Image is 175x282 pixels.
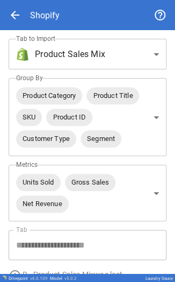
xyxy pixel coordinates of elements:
span: info_outline [9,269,21,281]
img: Drivepoint [2,275,6,279]
label: Tab to Import [16,34,55,43]
span: Gross Sales [65,176,116,188]
span: Net Revenue [16,198,69,210]
span: Product Sales Mix [35,48,105,61]
label: Tab [16,225,27,234]
span: Product Title [86,89,139,102]
span: Customer Type [16,132,76,145]
span: Product Category [16,89,82,102]
span: Units Sold [16,176,61,188]
span: v 6.0.109 [30,276,48,280]
label: Metrics [16,160,38,169]
label: Group By [16,73,43,82]
div: Drivepoint [9,276,48,280]
span: Product ID [46,111,92,123]
span: arrow_back [9,9,21,22]
div: Laundry Sauce [145,276,173,280]
span: SKU [16,111,42,123]
span: v 5.0.2 [64,276,77,280]
div: Shopify [30,10,60,20]
div: Model [50,276,77,280]
img: brand icon not found [16,48,29,61]
span: Segment [81,132,121,145]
